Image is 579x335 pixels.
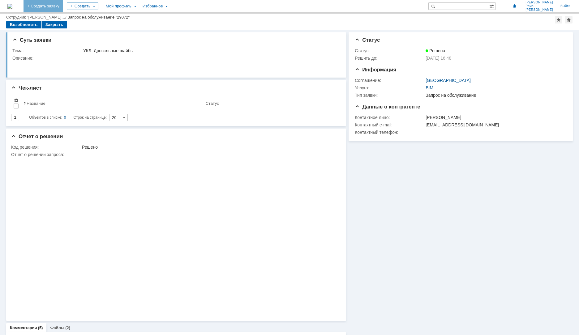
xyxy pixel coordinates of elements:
[426,48,445,53] span: Решена
[525,8,553,12] span: [PERSON_NAME]
[27,101,45,106] div: Название
[355,122,424,127] div: Контактный e-mail:
[50,325,64,330] a: Файлы
[203,95,336,111] th: Статус
[206,101,219,106] div: Статус
[6,15,68,19] div: /
[555,16,562,23] div: Добавить в избранное
[525,1,553,4] span: [PERSON_NAME]
[11,85,42,91] span: Чек-лист
[12,48,82,53] div: Тема:
[426,56,451,61] span: [DATE] 16:48
[12,56,338,61] div: Описание:
[426,93,563,98] div: Запрос на обслуживание
[355,56,424,61] div: Решить до:
[355,93,424,98] div: Тип заявки:
[83,48,337,53] div: УКЛ_Дроссльные шайбы
[29,115,62,120] span: Объектов в списке:
[489,3,495,9] span: Расширенный поиск
[426,122,563,127] div: [EMAIL_ADDRESS][DOMAIN_NAME]
[355,48,424,53] div: Статус:
[29,114,107,121] i: Строк на странице:
[565,16,573,23] div: Сделать домашней страницей
[7,4,12,9] img: logo
[355,115,424,120] div: Контактное лицо:
[355,130,424,135] div: Контактный телефон:
[11,152,338,157] div: Отчет о решении запроса:
[12,37,51,43] span: Суть заявки
[10,325,37,330] a: Комментарии
[21,95,203,111] th: Название
[82,145,337,150] div: Решено
[64,114,66,121] div: 0
[355,37,380,43] span: Статус
[38,325,43,330] div: (5)
[355,85,424,90] div: Услуга:
[6,15,65,19] a: Сотрудник "[PERSON_NAME]…
[11,134,63,139] span: Отчет о решении
[67,2,98,10] div: Создать
[14,98,19,103] span: Настройки
[355,104,420,110] span: Данные о контрагенте
[525,4,553,8] span: Роман
[426,78,471,83] a: [GEOGRAPHIC_DATA]
[355,78,424,83] div: Соглашение:
[65,325,70,330] div: (2)
[7,4,12,9] a: Перейти на домашнюю страницу
[68,15,130,19] div: Запрос на обслуживание "29072"
[11,145,81,150] div: Код решения:
[426,85,433,90] a: BIM
[355,67,396,73] span: Информация
[426,115,563,120] div: [PERSON_NAME]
